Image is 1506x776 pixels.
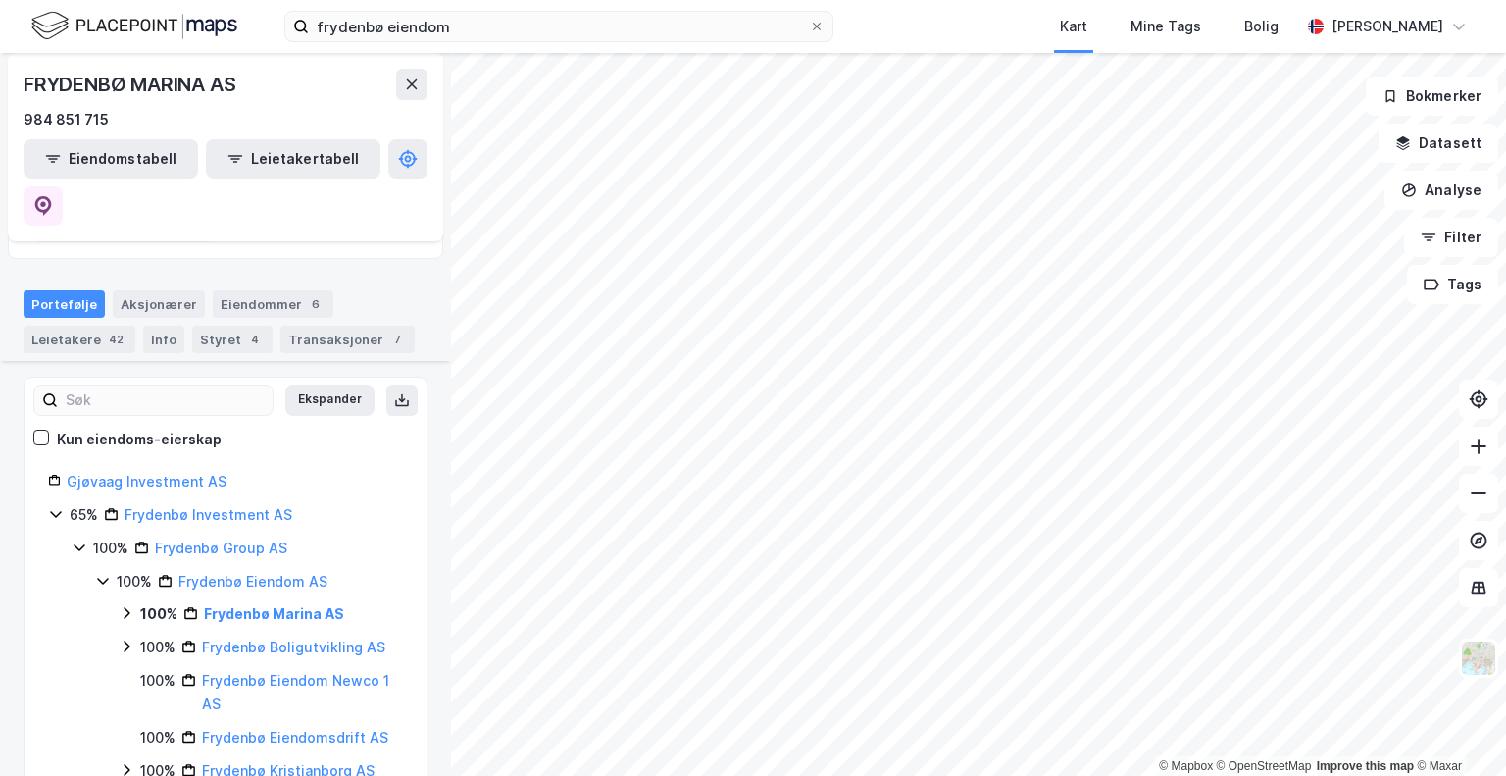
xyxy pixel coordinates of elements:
a: Frydenbø Boligutvikling AS [202,639,385,655]
a: Improve this map [1317,759,1414,773]
a: Frydenbø Eiendom AS [178,573,327,590]
a: Mapbox [1159,759,1213,773]
div: 65% [70,503,98,527]
button: Filter [1404,218,1498,257]
div: FRYDENBØ MARINA AS [24,69,239,100]
button: Eiendomstabell [24,139,198,179]
div: 7 [387,330,407,349]
button: Leietakertabell [206,139,380,179]
div: Transaksjoner [280,326,415,353]
button: Analyse [1384,171,1498,210]
div: 100% [140,636,176,659]
div: 4 [245,330,265,349]
div: Mine Tags [1130,15,1201,38]
button: Bokmerker [1366,77,1498,116]
a: Frydenbø Investment AS [125,506,292,523]
div: Bolig [1244,15,1279,38]
a: Frydenbø Eiendom Newco 1 AS [202,672,389,712]
img: Z [1460,640,1497,677]
div: Kart [1060,15,1087,38]
div: 42 [105,330,127,349]
a: Frydenbø Group AS [155,540,287,556]
input: Søk [58,386,273,415]
a: Gjøvaag Investment AS [67,473,226,490]
div: 984 851 715 [24,108,109,131]
div: Eiendommer [213,290,333,318]
div: 6 [306,294,326,314]
div: Styret [192,326,273,353]
img: logo.f888ab2527a4732fd821a326f86c7f29.svg [31,9,237,43]
button: Datasett [1379,124,1498,163]
div: Info [143,326,184,353]
a: Frydenbø Eiendomsdrift AS [202,729,388,746]
div: Kun eiendoms-eierskap [57,428,222,451]
button: Tags [1407,265,1498,304]
input: Søk på adresse, matrikkel, gårdeiere, leietakere eller personer [309,12,809,41]
iframe: Chat Widget [1408,682,1506,776]
div: Aksjonærer [113,290,205,318]
a: OpenStreetMap [1217,759,1312,773]
div: Leietakere [24,326,135,353]
div: Portefølje [24,290,105,318]
div: 100% [140,602,177,626]
div: 100% [140,669,176,693]
div: 100% [93,537,128,560]
div: [PERSON_NAME] [1331,15,1443,38]
div: 100% [140,726,176,750]
a: Frydenbø Marina AS [204,605,344,622]
div: 100% [117,570,152,594]
button: Ekspander [285,385,375,416]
